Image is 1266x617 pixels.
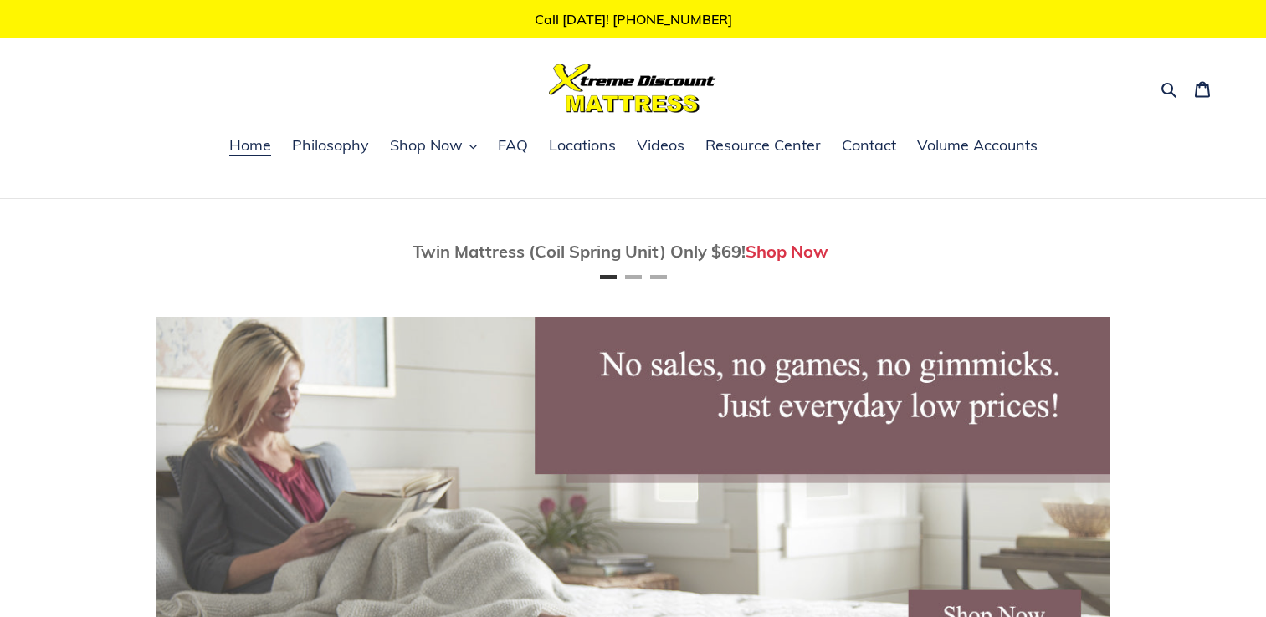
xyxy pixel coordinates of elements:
[628,134,693,159] a: Videos
[625,275,642,279] button: Page 2
[917,135,1038,156] span: Volume Accounts
[292,135,369,156] span: Philosophy
[833,134,905,159] a: Contact
[284,134,377,159] a: Philosophy
[221,134,279,159] a: Home
[909,134,1046,159] a: Volume Accounts
[498,135,528,156] span: FAQ
[390,135,463,156] span: Shop Now
[697,134,829,159] a: Resource Center
[842,135,896,156] span: Contact
[382,134,485,159] button: Shop Now
[549,64,716,113] img: Xtreme Discount Mattress
[600,275,617,279] button: Page 1
[705,135,821,156] span: Resource Center
[650,275,667,279] button: Page 3
[541,134,624,159] a: Locations
[637,135,684,156] span: Videos
[549,135,616,156] span: Locations
[746,241,828,262] a: Shop Now
[413,241,746,262] span: Twin Mattress (Coil Spring Unit) Only $69!
[489,134,536,159] a: FAQ
[229,135,271,156] span: Home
